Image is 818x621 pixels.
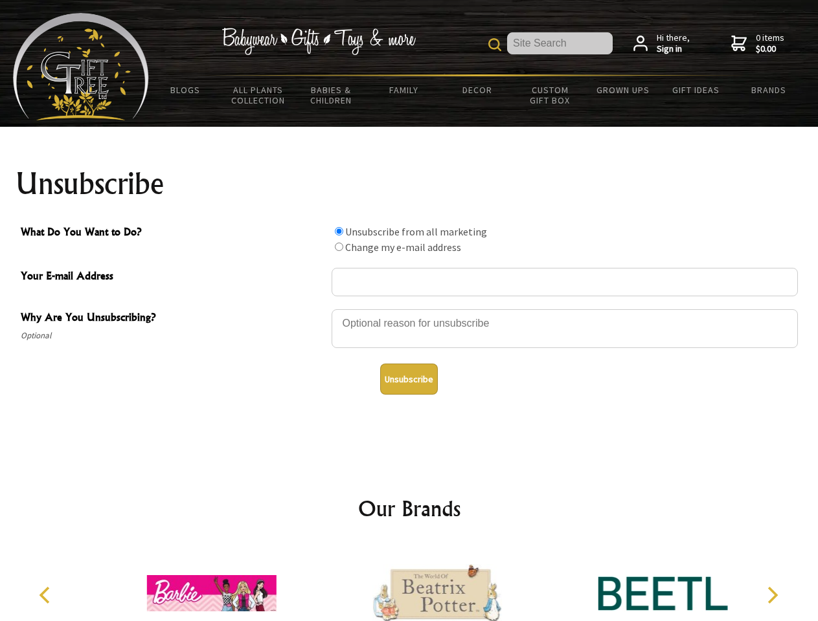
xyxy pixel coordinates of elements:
a: BLOGS [149,76,222,103]
a: Custom Gift Box [514,76,587,114]
a: Family [368,76,441,103]
strong: Sign in [657,43,690,55]
span: Why Are You Unsubscribing? [21,309,325,328]
span: Optional [21,328,325,343]
a: Grown Ups [586,76,659,103]
a: 0 items$0.00 [731,32,784,55]
span: Hi there, [657,32,690,55]
img: Babywear - Gifts - Toys & more [222,28,416,55]
textarea: Why Are You Unsubscribing? [332,309,798,348]
button: Previous [32,581,61,609]
input: Your E-mail Address [332,268,798,296]
label: Change my e-mail address [345,241,461,254]
h1: Unsubscribe [16,168,803,199]
a: Babies & Children [295,76,368,114]
a: Decor [440,76,514,103]
a: Gift Ideas [659,76,733,103]
span: 0 items [756,32,784,55]
span: Your E-mail Address [21,268,325,287]
img: product search [488,38,501,51]
button: Next [758,581,786,609]
a: All Plants Collection [222,76,295,114]
input: Site Search [507,32,613,54]
strong: $0.00 [756,43,784,55]
button: Unsubscribe [380,364,438,395]
input: What Do You Want to Do? [335,243,343,251]
a: Hi there,Sign in [633,32,690,55]
img: Babyware - Gifts - Toys and more... [13,13,149,120]
span: What Do You Want to Do? [21,224,325,243]
a: Brands [733,76,806,103]
h2: Our Brands [26,493,793,524]
label: Unsubscribe from all marketing [345,225,487,238]
input: What Do You Want to Do? [335,227,343,235]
